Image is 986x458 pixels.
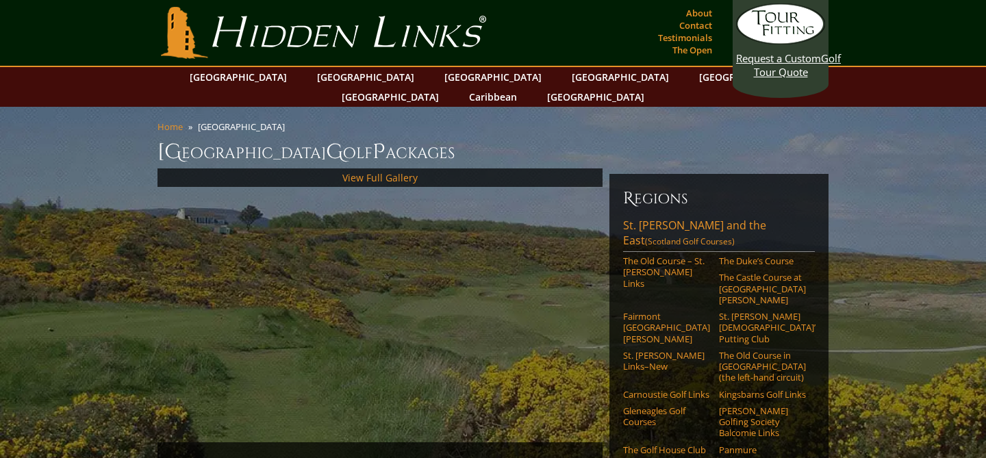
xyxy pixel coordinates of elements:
[438,67,548,87] a: [GEOGRAPHIC_DATA]
[623,405,710,428] a: Gleneagles Golf Courses
[623,350,710,372] a: St. [PERSON_NAME] Links–New
[692,67,803,87] a: [GEOGRAPHIC_DATA]
[310,67,421,87] a: [GEOGRAPHIC_DATA]
[683,3,716,23] a: About
[623,444,710,455] a: The Golf House Club
[157,138,829,166] h1: [GEOGRAPHIC_DATA] olf ackages
[198,120,290,133] li: [GEOGRAPHIC_DATA]
[623,389,710,400] a: Carnoustie Golf Links
[623,255,710,289] a: The Old Course – St. [PERSON_NAME] Links
[676,16,716,35] a: Contact
[719,311,806,344] a: St. [PERSON_NAME] [DEMOGRAPHIC_DATA]’ Putting Club
[623,311,710,344] a: Fairmont [GEOGRAPHIC_DATA][PERSON_NAME]
[372,138,385,166] span: P
[719,350,806,383] a: The Old Course in [GEOGRAPHIC_DATA] (the left-hand circuit)
[719,444,806,455] a: Panmure
[157,120,183,133] a: Home
[719,389,806,400] a: Kingsbarns Golf Links
[623,218,815,252] a: St. [PERSON_NAME] and the East(Scotland Golf Courses)
[623,188,815,209] h6: Regions
[719,255,806,266] a: The Duke’s Course
[655,28,716,47] a: Testimonials
[326,138,343,166] span: G
[736,3,825,79] a: Request a CustomGolf Tour Quote
[540,87,651,107] a: [GEOGRAPHIC_DATA]
[565,67,676,87] a: [GEOGRAPHIC_DATA]
[342,171,418,184] a: View Full Gallery
[669,40,716,60] a: The Open
[719,405,806,439] a: [PERSON_NAME] Golfing Society Balcomie Links
[645,236,735,247] span: (Scotland Golf Courses)
[736,51,821,65] span: Request a Custom
[183,67,294,87] a: [GEOGRAPHIC_DATA]
[462,87,524,107] a: Caribbean
[719,272,806,305] a: The Castle Course at [GEOGRAPHIC_DATA][PERSON_NAME]
[335,87,446,107] a: [GEOGRAPHIC_DATA]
